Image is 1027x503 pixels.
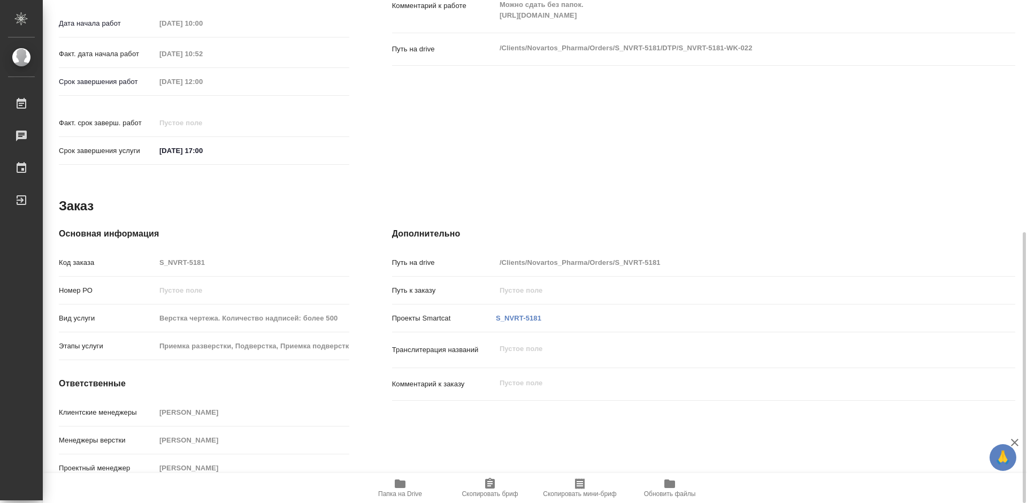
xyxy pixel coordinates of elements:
input: Пустое поле [156,432,349,448]
input: Пустое поле [496,283,963,298]
button: Обновить файлы [625,473,715,503]
span: Скопировать мини-бриф [543,490,616,498]
input: ✎ Введи что-нибудь [156,143,249,158]
input: Пустое поле [156,338,349,354]
p: Срок завершения работ [59,77,156,87]
input: Пустое поле [496,255,963,270]
textarea: /Clients/Novartos_Pharma/Orders/S_NVRT-5181/DTP/S_NVRT-5181-WK-022 [496,39,963,57]
input: Пустое поле [156,405,349,420]
h4: Основная информация [59,227,349,240]
p: Менеджеры верстки [59,435,156,446]
button: Скопировать бриф [445,473,535,503]
p: Путь на drive [392,257,496,268]
p: Комментарий к заказу [392,379,496,390]
p: Вид услуги [59,313,156,324]
p: Путь на drive [392,44,496,55]
input: Пустое поле [156,310,349,326]
p: Факт. срок заверш. работ [59,118,156,128]
p: Дата начала работ [59,18,156,29]
h4: Ответственные [59,377,349,390]
p: Проектный менеджер [59,463,156,474]
input: Пустое поле [156,255,349,270]
h2: Заказ [59,197,94,215]
button: 🙏 [990,444,1016,471]
button: Скопировать мини-бриф [535,473,625,503]
p: Комментарий к работе [392,1,496,11]
p: Код заказа [59,257,156,268]
span: Скопировать бриф [462,490,518,498]
p: Факт. дата начала работ [59,49,156,59]
span: Обновить файлы [644,490,696,498]
h4: Дополнительно [392,227,1015,240]
input: Пустое поле [156,16,249,31]
input: Пустое поле [156,283,349,298]
button: Папка на Drive [355,473,445,503]
p: Клиентские менеджеры [59,407,156,418]
p: Срок завершения услуги [59,146,156,156]
p: Транслитерация названий [392,345,496,355]
p: Номер РО [59,285,156,296]
span: 🙏 [994,446,1012,469]
p: Проекты Smartcat [392,313,496,324]
p: Этапы услуги [59,341,156,352]
span: Папка на Drive [378,490,422,498]
input: Пустое поле [156,115,249,131]
input: Пустое поле [156,46,249,62]
p: Путь к заказу [392,285,496,296]
input: Пустое поле [156,74,249,89]
a: S_NVRT-5181 [496,314,541,322]
input: Пустое поле [156,460,349,476]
